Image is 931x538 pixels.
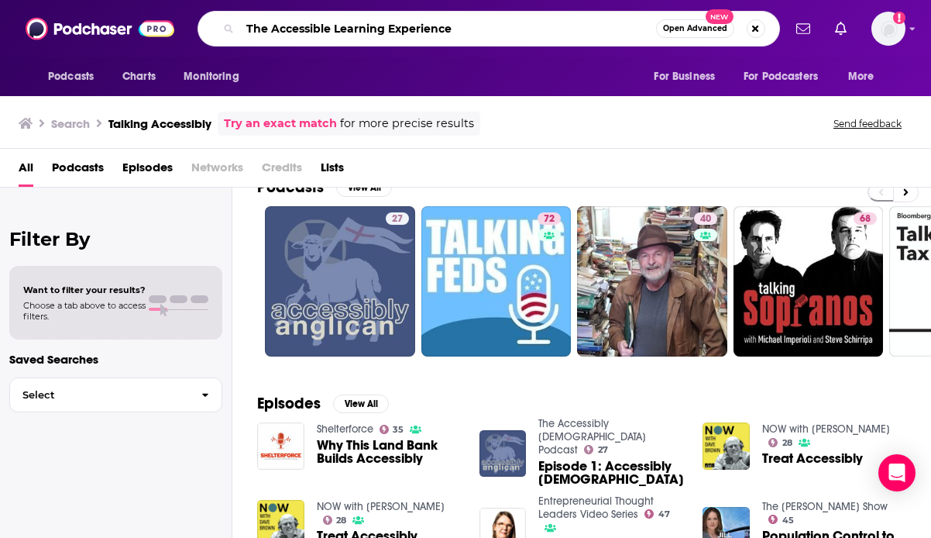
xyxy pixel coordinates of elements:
img: Podchaser - Follow, Share and Rate Podcasts [26,14,174,43]
button: open menu [643,62,734,91]
button: Send feedback [829,117,906,130]
svg: Add a profile image [893,12,905,24]
a: 68 [854,212,877,225]
a: Treat Accessibly [762,452,863,465]
span: Podcasts [48,66,94,88]
span: More [848,66,874,88]
span: Episode 1: Accessibly [DEMOGRAPHIC_DATA] [538,460,684,486]
h2: Podcasts [257,178,324,197]
span: For Business [654,66,715,88]
a: 28 [768,438,792,447]
a: 27 [386,212,409,225]
a: 40 [694,212,717,225]
h2: Episodes [257,394,321,413]
a: Shelterforce [317,422,373,436]
button: View All [333,395,389,413]
span: 40 [700,212,711,227]
a: Try an exact match [224,115,337,133]
a: Charts [112,62,165,91]
button: open menu [733,62,840,91]
span: 27 [598,447,608,454]
a: All [19,155,33,187]
a: Show notifications dropdown [829,16,853,42]
a: Show notifications dropdown [790,16,816,42]
button: Show profile menu [871,12,905,46]
span: Select [10,390,189,400]
button: open menu [173,62,259,91]
span: 72 [544,212,555,227]
a: EpisodesView All [257,394,389,413]
span: 68 [860,212,871,227]
span: 28 [782,440,792,447]
button: open menu [37,62,114,91]
a: 27 [584,445,608,454]
span: New [706,9,733,24]
span: 27 [392,212,403,227]
a: 35 [380,425,404,434]
a: Lists [321,155,344,187]
span: Networks [191,155,243,187]
a: 27 [265,206,415,357]
a: 45 [768,515,794,524]
button: Select [9,378,222,412]
div: Search podcasts, credits, & more... [198,11,780,47]
a: The Jill Bennett Show [762,500,888,513]
img: Why This Land Bank Builds Accessibly [257,422,304,470]
span: Monitoring [184,66,239,88]
span: Open Advanced [663,25,727,33]
button: View All [336,178,392,197]
span: Charts [122,66,156,88]
a: 40 [577,206,727,357]
span: Logged in as saraatspark [871,12,905,46]
p: Saved Searches [9,352,222,367]
button: open menu [837,62,894,91]
span: Choose a tab above to access filters. [23,300,146,322]
img: Episode 1: Accessibly Anglican [479,430,527,478]
a: NOW with Dave Brown [317,500,445,513]
div: Open Intercom Messenger [878,454,916,491]
span: 45 [782,517,794,524]
button: Open AdvancedNew [656,19,734,38]
span: 47 [658,511,670,518]
a: Episode 1: Accessibly Anglican [538,460,684,486]
input: Search podcasts, credits, & more... [240,16,656,41]
a: The Accessibly Anglican Podcast [538,417,646,457]
a: Podcasts [52,155,104,187]
span: For Podcasters [744,66,818,88]
span: Want to filter your results? [23,285,146,295]
a: Episodes [122,155,173,187]
span: 35 [393,426,404,433]
img: User Profile [871,12,905,46]
a: 72 [421,206,572,357]
h3: Talking Accessibly [108,116,211,131]
a: PodcastsView All [257,178,392,197]
span: Credits [262,155,302,187]
h3: Search [51,116,90,131]
a: 47 [644,509,670,519]
a: 28 [323,516,347,525]
a: Entrepreneurial Thought Leaders Video Series [538,495,654,521]
a: Why This Land Bank Builds Accessibly [317,439,461,465]
a: NOW with Dave Brown [762,422,890,436]
span: for more precise results [340,115,474,133]
img: Treat Accessibly [703,422,750,470]
a: 72 [538,212,561,225]
span: 28 [336,517,346,524]
h2: Filter By [9,228,222,250]
a: 68 [733,206,884,357]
